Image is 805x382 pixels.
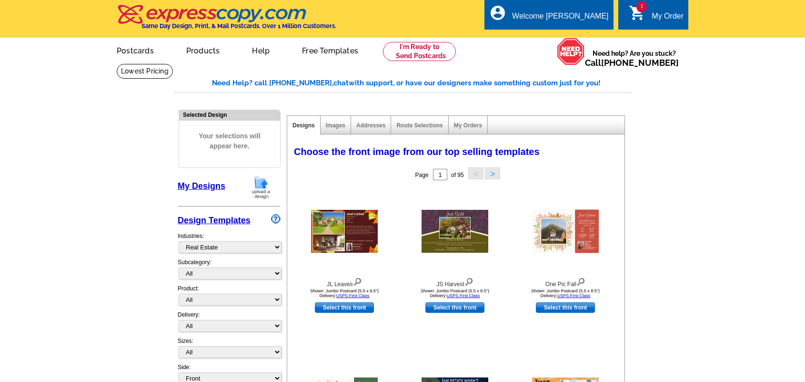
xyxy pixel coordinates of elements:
[629,4,646,21] i: shopping_cart
[415,172,429,178] span: Page
[557,38,585,65] img: help
[513,289,618,298] div: Shown: Jumbo Postcard (5.5 x 8.5") Delivery:
[513,276,618,289] div: One Pic Fall
[171,39,235,61] a: Products
[451,172,464,178] span: of 95
[179,110,280,119] div: Selected Design
[333,79,349,87] span: chat
[249,175,273,199] img: upload-design
[585,58,679,68] span: Call
[402,276,507,289] div: JS Harvest
[117,11,336,30] a: Same Day Design, Print, & Mail Postcards. Over 1 Million Customers.
[353,276,362,286] img: view design details
[425,302,484,313] a: use this design
[292,289,397,298] div: Shown: Jumbo Postcard (5.5 x 8.5") Delivery:
[576,276,585,286] img: view design details
[178,216,251,225] a: Design Templates
[489,4,506,21] i: account_circle
[178,181,225,191] a: My Designs
[141,22,336,30] h4: Same Day Design, Print, & Mail Postcards. Over 1 Million Customers.
[326,122,345,129] a: Images
[636,1,647,12] span: 1
[178,258,281,284] div: Subcategory:
[485,167,500,179] button: >
[178,227,281,258] div: Industries:
[402,289,507,298] div: Shown: Jumbo Postcard (5.5 x 8.5") Delivery:
[294,146,540,157] span: Choose the front image from our top selling templates
[178,337,281,363] div: Sizes:
[315,302,374,313] a: use this design
[178,310,281,337] div: Delivery:
[311,210,378,253] img: JL Leaves
[101,39,169,61] a: Postcards
[237,39,285,61] a: Help
[557,293,591,298] a: USPS First Class
[454,122,482,129] a: My Orders
[652,12,684,25] div: My Order
[536,302,595,313] a: use this design
[532,210,599,253] img: One Pic Fall
[212,78,631,89] div: Need Help? call [PHONE_NUMBER], with support, or have our designers make something custom just fo...
[464,276,473,286] img: view design details
[601,58,679,68] a: [PHONE_NUMBER]
[356,122,385,129] a: Addresses
[468,167,483,179] button: <
[512,12,608,25] div: Welcome [PERSON_NAME]
[422,210,488,253] img: JS Harvest
[629,10,684,22] a: 1 shopping_cart My Order
[292,276,397,289] div: JL Leaves
[447,293,480,298] a: USPS First Class
[292,122,315,129] a: Designs
[336,293,370,298] a: USPS First Class
[271,214,281,224] img: design-wizard-help-icon.png
[585,49,684,68] span: Need help? Are you stuck?
[396,122,443,129] a: Route Selections
[186,122,273,161] span: Your selections will appear here.
[287,39,373,61] a: Free Templates
[178,284,281,310] div: Product:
